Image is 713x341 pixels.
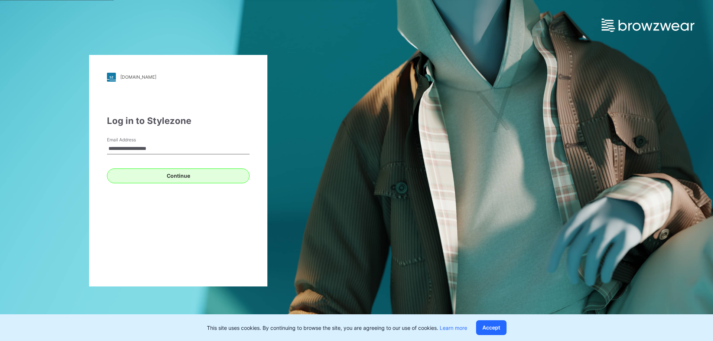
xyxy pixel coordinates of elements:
[107,137,159,143] label: Email Address
[440,325,467,331] a: Learn more
[107,73,116,82] img: stylezone-logo.562084cfcfab977791bfbf7441f1a819.svg
[602,19,694,32] img: browzwear-logo.e42bd6dac1945053ebaf764b6aa21510.svg
[120,74,156,80] div: [DOMAIN_NAME]
[207,324,467,332] p: This site uses cookies. By continuing to browse the site, you are agreeing to our use of cookies.
[107,114,250,128] div: Log in to Stylezone
[107,73,250,82] a: [DOMAIN_NAME]
[107,168,250,183] button: Continue
[476,320,507,335] button: Accept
